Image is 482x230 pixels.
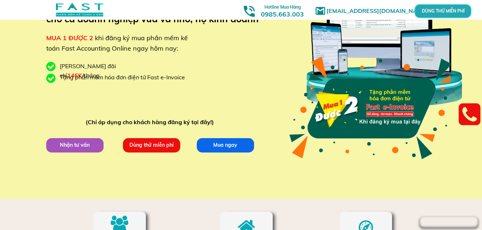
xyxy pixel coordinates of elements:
[46,138,104,152] p: Nhận tư vấn
[86,118,217,127] div: (Chỉ áp dụng cho khách hàng đăng ký tại đây!)
[253,3,312,18] h3: 0985.663.003
[67,72,82,79] span: 146K
[60,62,153,80] div: [PERSON_NAME] đãi chỉ /tháng
[60,73,190,82] div: Tặng phần mềm hóa đơn điện tử Fast e-Invoice
[264,4,301,10] span: Hotline Mua Hàng
[326,6,432,16] h1: [EMAIL_ADDRESS][DOMAIN_NAME]
[123,138,180,152] p: Dùng thử miễn phí
[46,34,93,42] span: MUA 1 ĐƯỢC 2
[197,138,254,152] p: Mua ngay
[46,34,188,52] span: khi đăng ký mua phần mềm kế toán Fast Accounting Online ngay hôm nay:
